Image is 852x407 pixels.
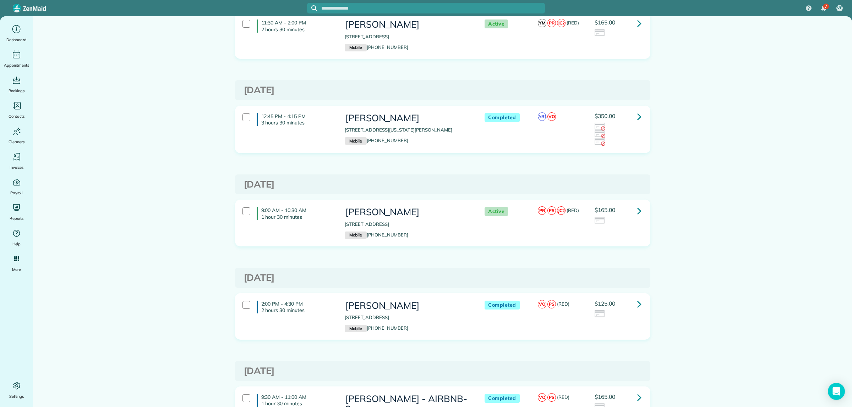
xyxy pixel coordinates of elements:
small: Mobile [345,325,367,333]
a: Cleaners [3,126,30,145]
h3: [DATE] [244,366,641,376]
img: icon_credit_card_neutral-3d9a980bd25ce6dbb0f2033d7200983694762465c175678fcbc2d8f4bc43548e.png [595,217,605,225]
div: Open Intercom Messenger [828,383,845,400]
span: Dashboard [6,36,27,43]
a: Mobile[PHONE_NUMBER] [345,232,408,238]
p: [STREET_ADDRESS] [345,33,470,40]
span: VO [538,393,546,402]
a: Contacts [3,100,30,120]
a: Mobile[PHONE_NUMBER] [345,44,408,50]
span: VF [837,5,842,11]
span: Cleaners [9,138,24,145]
a: Mobile[PHONE_NUMBER] [345,138,408,143]
span: (RED) [567,207,579,213]
img: icon_credit_card_error-4c43363d12166ffd3a7ed517d2e3e300ab40f6843729176f40abd5d596a59f93.png [595,123,605,130]
span: JC2 [557,19,566,27]
small: Mobile [345,44,367,52]
h4: 12:45 PM - 4:15 PM [257,113,334,126]
p: [STREET_ADDRESS] [345,221,470,228]
span: AR1 [538,112,546,121]
p: 1 hour 30 minutes [261,214,334,220]
span: Completed [485,301,520,310]
svg: Focus search [311,5,317,11]
a: Help [3,228,30,247]
span: Active [485,19,508,28]
img: icon_credit_card_neutral-3d9a980bd25ce6dbb0f2033d7200983694762465c175678fcbc2d8f4bc43548e.png [595,29,605,37]
span: Completed [485,394,520,403]
a: Payroll [3,177,30,196]
button: Focus search [307,5,317,11]
span: $165.00 [595,206,615,213]
span: Invoices [10,164,24,171]
a: Appointments [3,49,30,69]
span: 7 [825,4,827,9]
span: $125.00 [595,300,615,307]
span: JC2 [557,206,566,215]
span: $165.00 [595,19,615,26]
h3: [PERSON_NAME] [345,113,470,123]
span: $165.00 [595,393,615,400]
a: Mobile[PHONE_NUMBER] [345,325,408,331]
span: (RED) [557,301,569,307]
p: [STREET_ADDRESS][US_STATE][PERSON_NAME] [345,127,470,134]
h3: [DATE] [244,273,641,283]
p: 2 hours 30 minutes [261,307,334,313]
a: Settings [3,380,30,400]
h3: [PERSON_NAME] [345,19,470,30]
span: Payroll [10,189,23,196]
a: Reports [3,202,30,222]
img: icon_credit_card_neutral-3d9a980bd25ce6dbb0f2033d7200983694762465c175678fcbc2d8f4bc43548e.png [595,310,605,318]
span: Settings [9,393,24,400]
a: Bookings [3,74,30,94]
span: PS [547,393,556,402]
span: VO [547,112,556,121]
p: [STREET_ADDRESS] [345,314,470,321]
h4: 9:30 AM - 11:00 AM [257,394,334,407]
span: Completed [485,113,520,122]
span: Active [485,207,508,216]
span: Help [12,240,21,247]
span: PS [547,300,556,308]
h3: [DATE] [244,179,641,190]
h4: 2:00 PM - 4:30 PM [257,301,334,313]
span: (RED) [557,394,569,400]
span: (RED) [567,20,579,26]
span: $350.00 [595,112,615,119]
span: PS [547,206,556,215]
span: Contacts [9,113,24,120]
span: Bookings [9,87,25,94]
a: Dashboard [3,23,30,43]
h3: [PERSON_NAME] [345,301,470,311]
span: YM [538,19,546,27]
div: 7 unread notifications [816,1,831,16]
span: More [12,266,21,273]
span: PR [538,206,546,215]
h3: [PERSON_NAME] [345,207,470,217]
small: Mobile [345,137,367,145]
img: icon_credit_card_error-4c43363d12166ffd3a7ed517d2e3e300ab40f6843729176f40abd5d596a59f93.png [595,138,605,146]
h4: 11:30 AM - 2:00 PM [257,19,334,32]
span: Appointments [4,62,29,69]
small: Mobile [345,232,367,239]
h4: 9:00 AM - 10:30 AM [257,207,334,220]
img: icon_credit_card_error-4c43363d12166ffd3a7ed517d2e3e300ab40f6843729176f40abd5d596a59f93.png [595,130,605,138]
p: 3 hours 30 minutes [261,119,334,126]
h3: [DATE] [244,85,641,95]
a: Invoices [3,151,30,171]
span: VO [538,300,546,308]
span: PR [547,19,556,27]
p: 2 hours 30 minutes [261,26,334,33]
p: 1 hour 30 minutes [261,400,334,407]
span: Reports [10,215,24,222]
